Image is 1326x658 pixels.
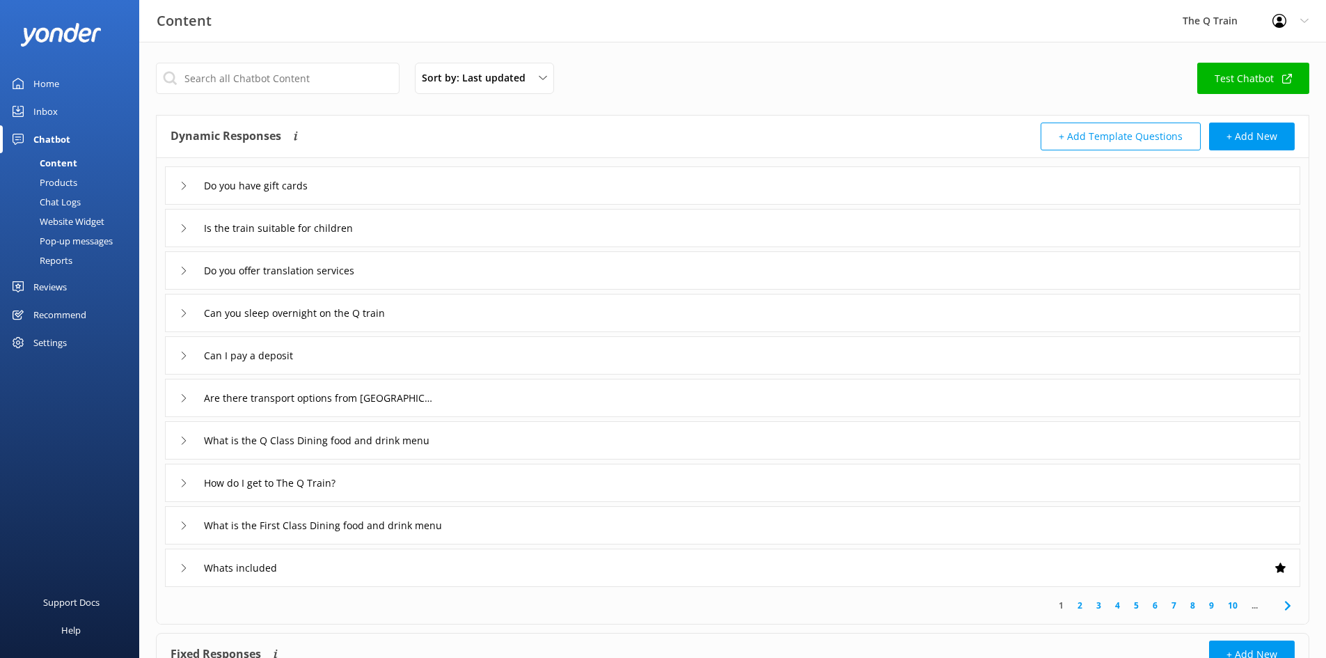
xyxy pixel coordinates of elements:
[61,616,81,644] div: Help
[33,125,70,153] div: Chatbot
[1183,599,1202,612] a: 8
[1089,599,1108,612] a: 3
[8,153,77,173] div: Content
[33,273,67,301] div: Reviews
[1197,63,1309,94] a: Test Chatbot
[1245,599,1265,612] span: ...
[1202,599,1221,612] a: 9
[1052,599,1071,612] a: 1
[8,231,113,251] div: Pop-up messages
[8,251,72,270] div: Reports
[8,192,139,212] a: Chat Logs
[156,63,400,94] input: Search all Chatbot Content
[21,23,101,46] img: yonder-white-logo.png
[33,329,67,357] div: Settings
[8,251,139,270] a: Reports
[8,173,139,192] a: Products
[1071,599,1089,612] a: 2
[8,173,77,192] div: Products
[1221,599,1245,612] a: 10
[157,10,212,32] h3: Content
[8,231,139,251] a: Pop-up messages
[1165,599,1183,612] a: 7
[33,97,58,125] div: Inbox
[422,70,534,86] span: Sort by: Last updated
[1146,599,1165,612] a: 6
[8,212,104,231] div: Website Widget
[8,153,139,173] a: Content
[1041,123,1201,150] button: + Add Template Questions
[8,192,81,212] div: Chat Logs
[33,70,59,97] div: Home
[1108,599,1127,612] a: 4
[8,212,139,231] a: Website Widget
[171,123,281,150] h4: Dynamic Responses
[43,588,100,616] div: Support Docs
[1127,599,1146,612] a: 5
[33,301,86,329] div: Recommend
[1209,123,1295,150] button: + Add New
